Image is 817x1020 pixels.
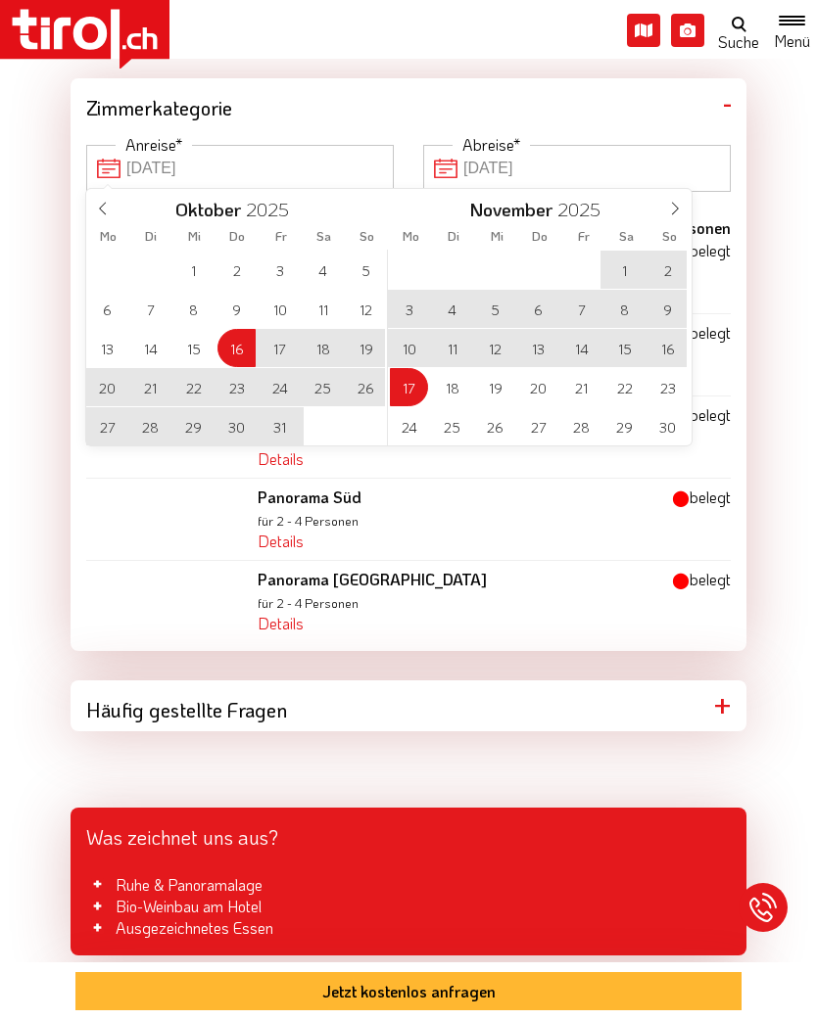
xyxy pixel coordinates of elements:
a: Details [258,531,304,551]
span: November 21, 2025 [562,368,601,406]
span: ⬤ [672,569,690,589]
span: November 19, 2025 [476,368,514,406]
span: November 22, 2025 [605,368,644,406]
span: belegt [672,240,731,260]
input: Year [241,197,306,221]
b: Panorama Süd [258,487,361,507]
span: Oktober 1, 2025 [174,251,213,289]
span: Fr [562,230,605,243]
span: Sa [605,230,649,243]
span: belegt [672,322,731,343]
span: Oktober [175,201,241,219]
i: Fotogalerie [671,14,704,47]
span: Oktober 17, 2025 [261,329,299,367]
span: November 28, 2025 [562,407,601,445]
span: November 1, 2025 [605,251,644,289]
div: Häufig gestellte Fragen [71,680,746,731]
b: Panorama [GEOGRAPHIC_DATA] [258,569,487,589]
span: Mi [475,230,518,243]
span: Mo [389,230,432,243]
button: Jetzt kostenlos anfragen [75,972,742,1010]
span: Oktober 15, 2025 [174,329,213,367]
span: November 16, 2025 [649,329,687,367]
span: belegt [672,569,731,589]
span: Oktober 2, 2025 [217,251,256,289]
span: November 7, 2025 [562,290,601,328]
span: November 20, 2025 [519,368,557,406]
span: Oktober 26, 2025 [347,368,385,406]
span: November 5, 2025 [476,290,514,328]
span: November 14, 2025 [562,329,601,367]
span: Oktober 21, 2025 [131,368,169,406]
span: So [346,230,389,243]
span: Oktober 19, 2025 [347,329,385,367]
span: November 30, 2025 [649,407,687,445]
i: Karte öffnen [627,14,660,47]
span: November 11, 2025 [433,329,471,367]
li: Bio-Weinbau am Hotel [86,896,731,917]
button: Toggle navigation [767,12,817,49]
span: Oktober 3, 2025 [261,251,299,289]
span: belegt [672,404,731,425]
span: November 29, 2025 [605,407,644,445]
span: November 10, 2025 [390,329,428,367]
span: Oktober 13, 2025 [88,329,126,367]
div: Was zeichnet uns aus? [71,808,746,858]
span: November [469,201,553,219]
span: November 8, 2025 [605,290,644,328]
span: Oktober 20, 2025 [88,368,126,406]
span: November 6, 2025 [519,290,557,328]
span: November 15, 2025 [605,329,644,367]
span: November 9, 2025 [649,290,687,328]
span: Oktober 5, 2025 [347,251,385,289]
span: ⬤ [672,487,690,507]
span: Di [129,230,172,243]
span: Oktober 12, 2025 [347,290,385,328]
span: Oktober 23, 2025 [217,368,256,406]
span: November 26, 2025 [476,407,514,445]
span: Fr [260,230,303,243]
span: Do [216,230,259,243]
span: Oktober 28, 2025 [131,407,169,445]
span: Oktober 24, 2025 [261,368,299,406]
span: Di [432,230,475,243]
a: Details [258,613,304,633]
small: für 2 - 4 Personen [258,595,359,611]
span: Oktober 14, 2025 [131,329,169,367]
a: Details [258,448,304,469]
span: Oktober 25, 2025 [304,368,342,406]
span: November 25, 2025 [433,407,471,445]
span: Do [518,230,561,243]
span: November 27, 2025 [519,407,557,445]
span: November 23, 2025 [649,368,687,406]
span: Oktober 4, 2025 [304,251,342,289]
span: Oktober 10, 2025 [261,290,299,328]
span: belegt [672,487,731,507]
span: Oktober 22, 2025 [174,368,213,406]
span: Oktober 30, 2025 [217,407,256,445]
span: Oktober 6, 2025 [88,290,126,328]
span: Mi [172,230,216,243]
span: Oktober 8, 2025 [174,290,213,328]
span: So [649,230,692,243]
span: November 13, 2025 [519,329,557,367]
span: November 24, 2025 [390,407,428,445]
span: November 12, 2025 [476,329,514,367]
span: Mo [86,230,129,243]
small: für 2 - 4 Personen [258,431,359,446]
span: Oktober 31, 2025 [261,407,299,445]
input: Year [553,197,617,221]
div: Zimmerkategorie [71,78,746,129]
span: Oktober 11, 2025 [304,290,342,328]
span: Oktober 9, 2025 [217,290,256,328]
span: November 4, 2025 [433,290,471,328]
span: November 3, 2025 [390,290,428,328]
span: Oktober 18, 2025 [304,329,342,367]
li: Ausgezeichnetes Essen [86,917,731,939]
span: November 18, 2025 [433,368,471,406]
span: Oktober 29, 2025 [174,407,213,445]
span: Sa [303,230,346,243]
li: Ruhe & Panoramalage [86,874,731,896]
span: November 2, 2025 [649,251,687,289]
span: Oktober 27, 2025 [88,407,126,445]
